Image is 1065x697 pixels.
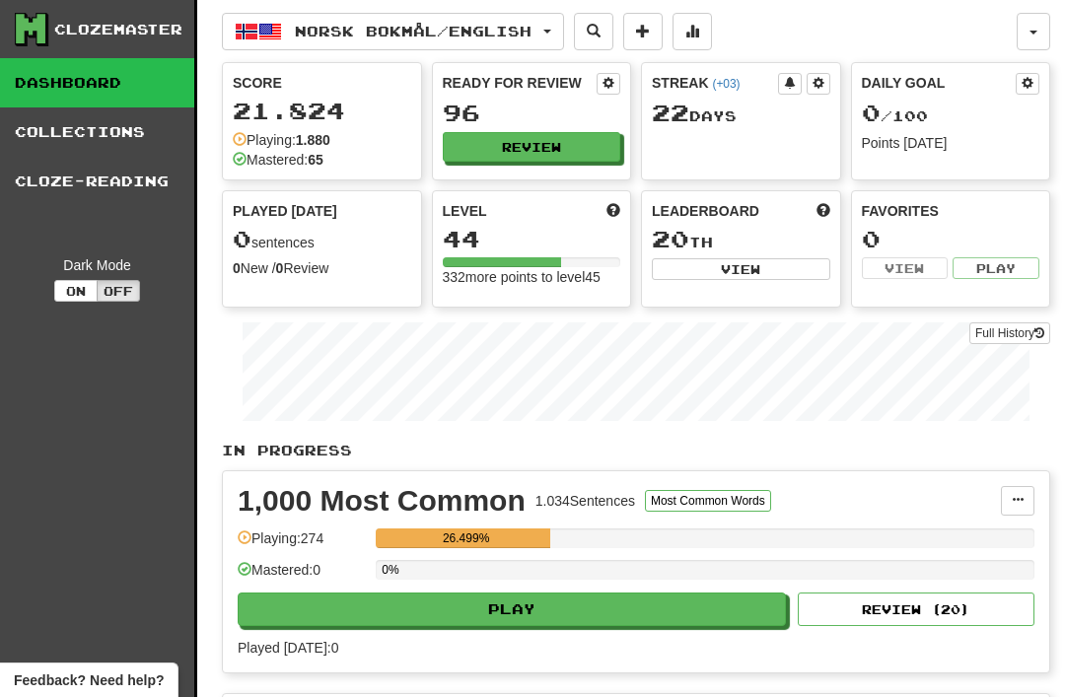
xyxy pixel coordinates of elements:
[798,592,1034,626] button: Review (20)
[862,133,1040,153] div: Points [DATE]
[862,227,1040,251] div: 0
[953,257,1039,279] button: Play
[712,77,740,91] a: (+03)
[238,486,526,516] div: 1,000 Most Common
[645,490,771,512] button: Most Common Words
[652,258,830,280] button: View
[443,201,487,221] span: Level
[54,20,182,39] div: Clozemaster
[623,13,663,50] button: Add sentence to collection
[238,528,366,561] div: Playing: 274
[652,201,759,221] span: Leaderboard
[15,255,179,275] div: Dark Mode
[816,201,830,221] span: This week in points, UTC
[233,260,241,276] strong: 0
[652,73,778,93] div: Streak
[238,640,338,656] span: Played [DATE]: 0
[862,257,949,279] button: View
[233,227,411,252] div: sentences
[443,267,621,287] div: 332 more points to level 45
[233,258,411,278] div: New / Review
[862,73,1017,95] div: Daily Goal
[862,99,881,126] span: 0
[276,260,284,276] strong: 0
[443,101,621,125] div: 96
[233,130,330,150] div: Playing:
[54,280,98,302] button: On
[238,592,786,626] button: Play
[673,13,712,50] button: More stats
[238,560,366,592] div: Mastered: 0
[382,528,550,548] div: 26.499%
[574,13,613,50] button: Search sentences
[14,670,164,690] span: Open feedback widget
[862,201,1040,221] div: Favorites
[862,107,928,124] span: / 100
[233,225,251,252] span: 0
[535,491,635,511] div: 1.034 Sentences
[652,225,689,252] span: 20
[296,132,330,148] strong: 1.880
[295,23,532,39] span: Norsk bokmål / English
[652,99,689,126] span: 22
[443,227,621,251] div: 44
[308,152,323,168] strong: 65
[97,280,140,302] button: Off
[233,99,411,123] div: 21.824
[222,441,1050,460] p: In Progress
[652,227,830,252] div: th
[969,322,1050,344] a: Full History
[606,201,620,221] span: Score more points to level up
[443,73,598,93] div: Ready for Review
[233,201,337,221] span: Played [DATE]
[652,101,830,126] div: Day s
[443,132,621,162] button: Review
[222,13,564,50] button: Norsk bokmål/English
[233,150,323,170] div: Mastered:
[233,73,411,93] div: Score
